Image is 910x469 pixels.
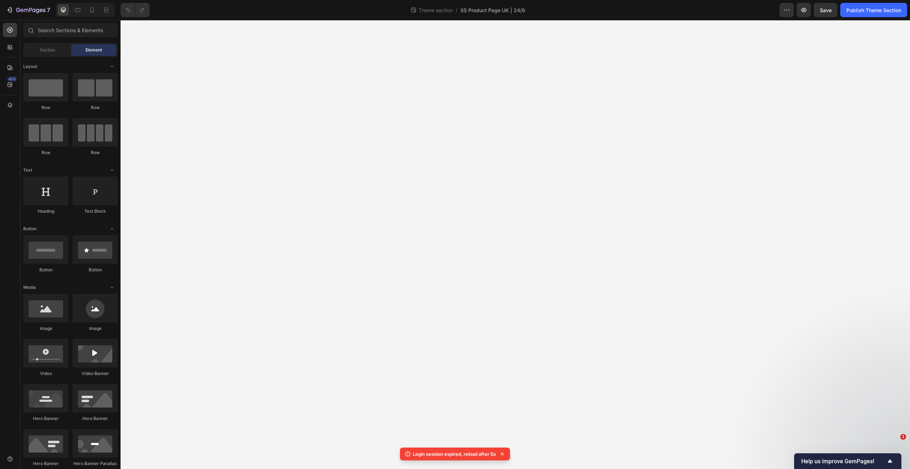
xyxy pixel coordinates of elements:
span: Section [40,47,55,53]
input: Search Sections & Elements [23,23,118,37]
div: Row [23,149,68,156]
div: Hero Banner [23,460,68,467]
div: Row [73,149,118,156]
div: Hero Banner [73,415,118,422]
p: Login session expired, reload after 5s [413,450,496,458]
span: Element [85,47,102,53]
button: Save [814,3,837,17]
span: Help us improve GemPages! [801,458,886,465]
span: 1 [900,434,906,440]
span: SS Product Page UK | 24/9 [460,6,525,14]
div: Undo/Redo [121,3,150,17]
span: Toggle open [106,282,118,293]
div: Hero Banner Parallax [73,460,118,467]
span: Text [23,167,32,173]
button: Show survey - Help us improve GemPages! [801,457,894,465]
div: Image [23,325,68,332]
span: Theme section [417,6,454,14]
iframe: Design area [121,20,910,469]
span: Layout [23,63,37,70]
span: Media [23,284,36,291]
div: Publish Theme Section [846,6,901,14]
div: Video [23,370,68,377]
span: Toggle open [106,223,118,234]
span: Save [820,7,832,13]
div: Image [73,325,118,332]
div: Text Block [73,208,118,214]
div: Video Banner [73,370,118,377]
div: 450 [7,76,17,82]
div: Row [23,104,68,111]
div: Heading [23,208,68,214]
div: Hero Banner [23,415,68,422]
span: Button [23,226,36,232]
button: Publish Theme Section [840,3,907,17]
iframe: Intercom live chat [886,445,903,462]
p: 7 [47,6,50,14]
div: Row [73,104,118,111]
button: 7 [3,3,53,17]
div: Button [23,267,68,273]
span: / [456,6,458,14]
span: Toggle open [106,164,118,176]
span: Toggle open [106,61,118,72]
div: Button [73,267,118,273]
